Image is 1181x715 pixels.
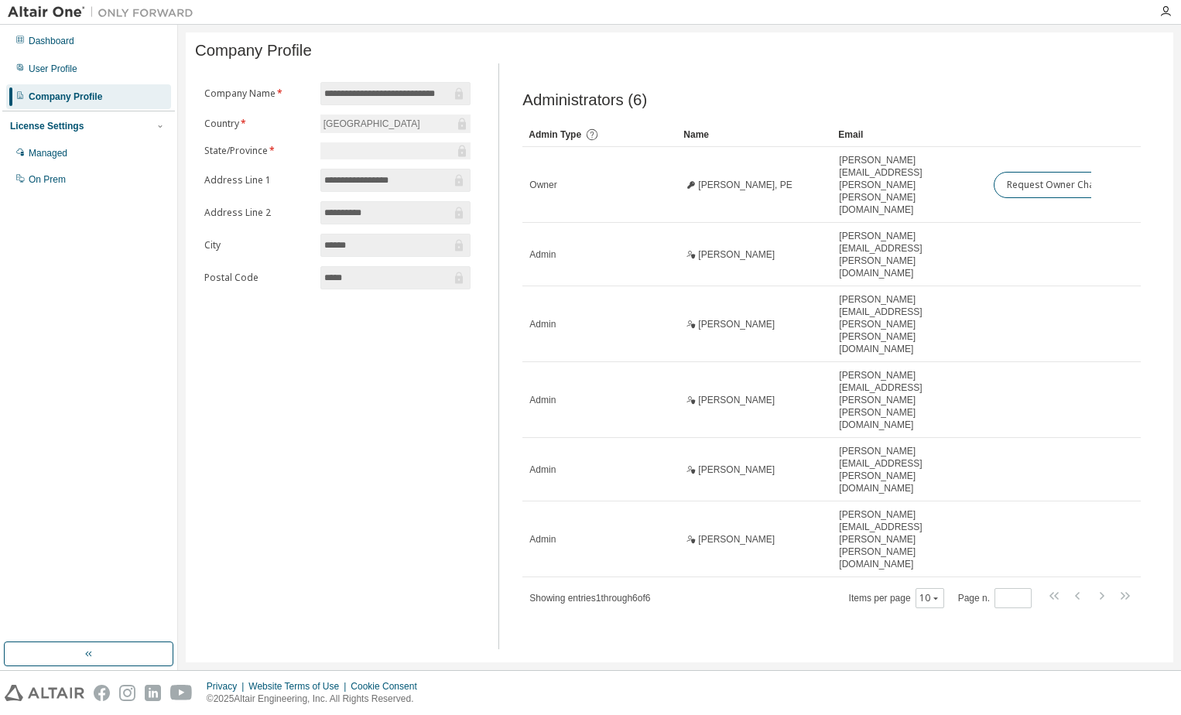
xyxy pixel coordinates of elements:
[29,63,77,75] div: User Profile
[529,248,556,261] span: Admin
[698,464,775,476] span: [PERSON_NAME]
[839,293,980,355] span: [PERSON_NAME][EMAIL_ADDRESS][PERSON_NAME][PERSON_NAME][DOMAIN_NAME]
[839,369,980,431] span: [PERSON_NAME][EMAIL_ADDRESS][PERSON_NAME][PERSON_NAME][DOMAIN_NAME]
[529,129,581,140] span: Admin Type
[10,120,84,132] div: License Settings
[204,174,311,186] label: Address Line 1
[207,680,248,693] div: Privacy
[204,145,311,157] label: State/Province
[839,445,980,494] span: [PERSON_NAME][EMAIL_ADDRESS][PERSON_NAME][DOMAIN_NAME]
[204,118,311,130] label: Country
[204,87,311,100] label: Company Name
[29,147,67,159] div: Managed
[698,533,775,546] span: [PERSON_NAME]
[145,685,161,701] img: linkedin.svg
[698,394,775,406] span: [PERSON_NAME]
[204,272,311,284] label: Postal Code
[919,592,940,604] button: 10
[529,394,556,406] span: Admin
[698,248,775,261] span: [PERSON_NAME]
[29,35,74,47] div: Dashboard
[698,179,792,191] span: [PERSON_NAME], PE
[698,318,775,330] span: [PERSON_NAME]
[204,239,311,251] label: City
[170,685,193,701] img: youtube.svg
[529,464,556,476] span: Admin
[522,91,647,109] span: Administrators (6)
[529,318,556,330] span: Admin
[994,172,1125,198] button: Request Owner Change
[195,42,312,60] span: Company Profile
[94,685,110,701] img: facebook.svg
[5,685,84,701] img: altair_logo.svg
[320,115,471,133] div: [GEOGRAPHIC_DATA]
[248,680,351,693] div: Website Terms of Use
[958,588,1032,608] span: Page n.
[839,230,980,279] span: [PERSON_NAME][EMAIL_ADDRESS][PERSON_NAME][DOMAIN_NAME]
[839,508,980,570] span: [PERSON_NAME][EMAIL_ADDRESS][PERSON_NAME][PERSON_NAME][DOMAIN_NAME]
[119,685,135,701] img: instagram.svg
[351,680,426,693] div: Cookie Consent
[529,533,556,546] span: Admin
[838,122,981,147] div: Email
[321,115,423,132] div: [GEOGRAPHIC_DATA]
[683,122,826,147] div: Name
[29,91,102,103] div: Company Profile
[529,593,650,604] span: Showing entries 1 through 6 of 6
[29,173,66,186] div: On Prem
[529,179,556,191] span: Owner
[207,693,426,706] p: © 2025 Altair Engineering, Inc. All Rights Reserved.
[8,5,201,20] img: Altair One
[839,154,980,216] span: [PERSON_NAME][EMAIL_ADDRESS][PERSON_NAME][PERSON_NAME][DOMAIN_NAME]
[849,588,944,608] span: Items per page
[204,207,311,219] label: Address Line 2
